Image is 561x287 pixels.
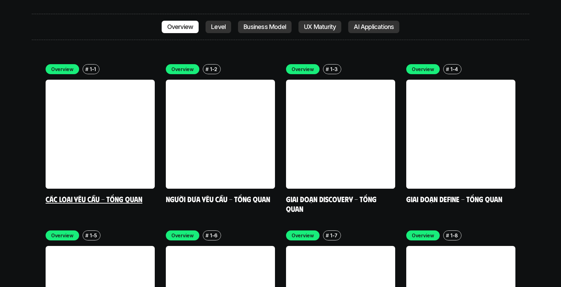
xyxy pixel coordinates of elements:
[51,232,74,239] p: Overview
[292,232,314,239] p: Overview
[206,67,209,72] h6: #
[354,23,394,30] p: AI Applications
[244,23,286,30] p: Business Model
[210,66,217,73] p: 1-2
[326,67,329,72] h6: #
[304,23,336,30] p: UX Maturity
[46,194,142,204] a: Các loại yêu cầu - Tổng quan
[292,66,314,73] p: Overview
[90,232,97,239] p: 1-5
[330,232,337,239] p: 1-7
[446,233,449,238] h6: #
[412,66,434,73] p: Overview
[171,66,194,73] p: Overview
[406,194,502,204] a: Giai đoạn Define - Tổng quan
[167,23,193,30] p: Overview
[210,232,218,239] p: 1-6
[166,194,270,204] a: Người đưa yêu cầu - Tổng quan
[90,66,96,73] p: 1-1
[330,66,338,73] p: 1-3
[51,66,74,73] p: Overview
[238,21,292,33] a: Business Model
[298,21,341,33] a: UX Maturity
[446,67,449,72] h6: #
[85,233,88,238] h6: #
[450,232,458,239] p: 1-8
[206,233,209,238] h6: #
[326,233,329,238] h6: #
[85,67,88,72] h6: #
[162,21,199,33] a: Overview
[348,21,399,33] a: AI Applications
[211,23,226,30] p: Level
[412,232,434,239] p: Overview
[206,21,231,33] a: Level
[171,232,194,239] p: Overview
[450,66,458,73] p: 1-4
[286,194,378,213] a: Giai đoạn Discovery - Tổng quan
